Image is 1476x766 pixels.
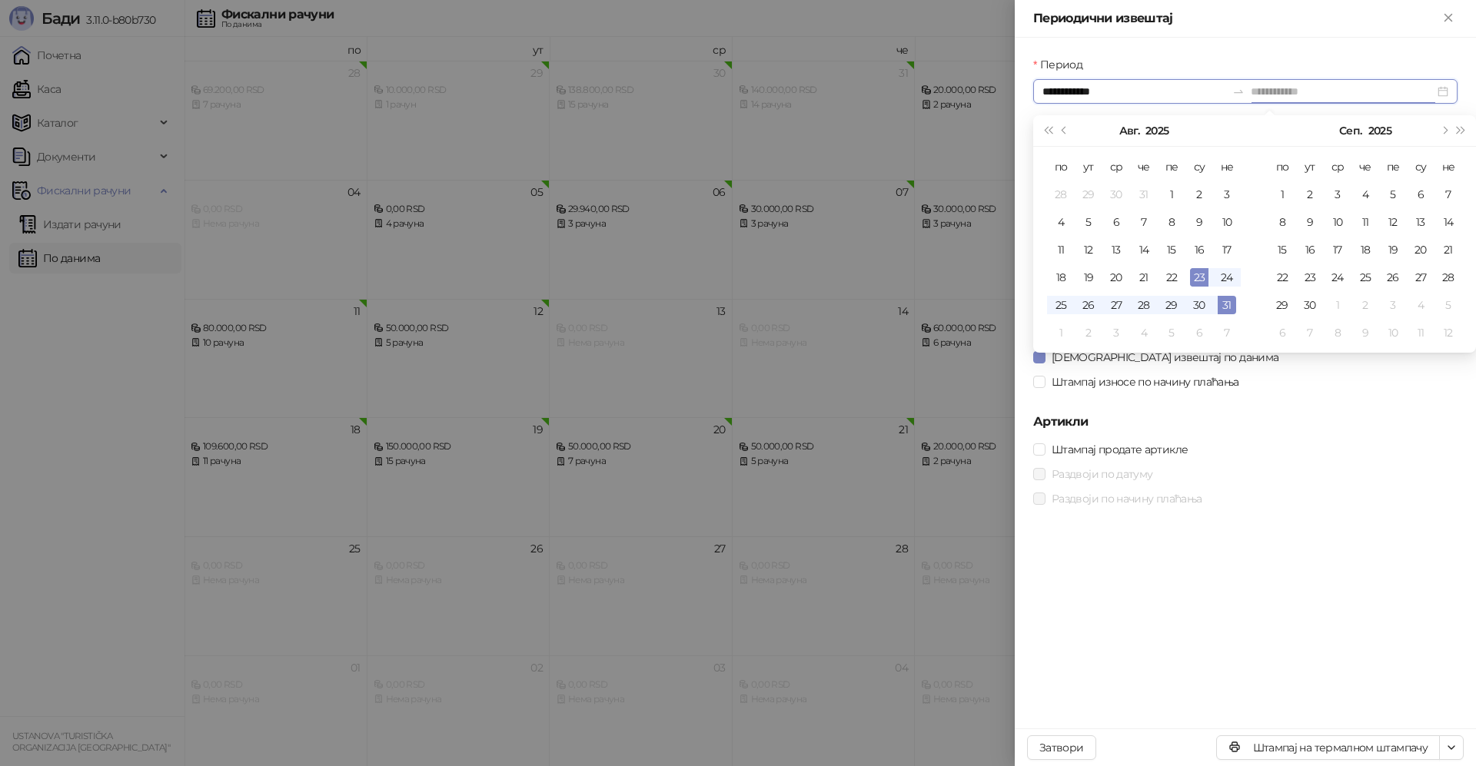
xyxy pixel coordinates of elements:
div: 16 [1301,240,1319,259]
div: 26 [1079,296,1098,314]
div: 27 [1411,268,1430,287]
div: 9 [1301,213,1319,231]
div: 5 [1079,213,1098,231]
button: Close [1439,9,1458,28]
th: ут [1296,153,1324,181]
div: 3 [1384,296,1402,314]
th: ут [1075,153,1102,181]
td: 2025-08-27 [1102,291,1130,319]
th: по [1047,153,1075,181]
div: 26 [1384,268,1402,287]
th: пе [1379,153,1407,181]
div: 4 [1135,323,1153,342]
div: 1 [1052,323,1070,342]
td: 2025-08-06 [1102,208,1130,236]
th: по [1268,153,1296,181]
div: 22 [1273,268,1291,287]
div: 4 [1356,185,1375,204]
div: 20 [1107,268,1125,287]
td: 2025-09-06 [1407,181,1434,208]
div: 30 [1190,296,1208,314]
td: 2025-08-15 [1158,236,1185,264]
div: 13 [1411,213,1430,231]
h5: Артикли [1033,413,1458,431]
div: 4 [1411,296,1430,314]
div: 7 [1135,213,1153,231]
td: 2025-09-04 [1130,319,1158,347]
button: Изабери месец [1339,115,1361,146]
div: 22 [1162,268,1181,287]
div: 24 [1218,268,1236,287]
td: 2025-09-06 [1185,319,1213,347]
td: 2025-09-30 [1296,291,1324,319]
div: 17 [1218,240,1236,259]
div: 6 [1190,323,1208,342]
div: 12 [1079,240,1098,259]
td: 2025-08-12 [1075,236,1102,264]
td: 2025-08-03 [1213,181,1241,208]
div: 29 [1162,296,1181,314]
div: 3 [1107,323,1125,342]
td: 2025-09-02 [1075,319,1102,347]
td: 2025-09-13 [1407,208,1434,236]
div: 5 [1384,185,1402,204]
div: 9 [1356,323,1375,342]
div: 6 [1107,213,1125,231]
div: 19 [1079,268,1098,287]
div: 28 [1135,296,1153,314]
div: 1 [1162,185,1181,204]
td: 2025-08-08 [1158,208,1185,236]
td: 2025-10-03 [1379,291,1407,319]
div: Периодични извештај [1033,9,1439,28]
td: 2025-08-23 [1185,264,1213,291]
td: 2025-08-13 [1102,236,1130,264]
td: 2025-07-29 [1075,181,1102,208]
div: 23 [1190,268,1208,287]
div: 10 [1328,213,1347,231]
th: су [1185,153,1213,181]
div: 30 [1301,296,1319,314]
td: 2025-08-10 [1213,208,1241,236]
div: 18 [1052,268,1070,287]
td: 2025-10-12 [1434,319,1462,347]
div: 21 [1439,240,1458,259]
td: 2025-10-04 [1407,291,1434,319]
div: 11 [1411,323,1430,342]
td: 2025-09-28 [1434,264,1462,291]
td: 2025-09-08 [1268,208,1296,236]
td: 2025-08-02 [1185,181,1213,208]
div: 12 [1384,213,1402,231]
td: 2025-08-09 [1185,208,1213,236]
td: 2025-10-01 [1324,291,1351,319]
div: 25 [1356,268,1375,287]
td: 2025-09-19 [1379,236,1407,264]
td: 2025-08-05 [1075,208,1102,236]
td: 2025-09-01 [1268,181,1296,208]
td: 2025-08-22 [1158,264,1185,291]
div: 29 [1079,185,1098,204]
th: ср [1102,153,1130,181]
div: 1 [1328,296,1347,314]
th: че [1130,153,1158,181]
button: Изабери месец [1119,115,1139,146]
td: 2025-09-03 [1102,319,1130,347]
div: 1 [1273,185,1291,204]
td: 2025-09-29 [1268,291,1296,319]
div: 7 [1439,185,1458,204]
div: 25 [1052,296,1070,314]
div: 31 [1218,296,1236,314]
div: 14 [1135,240,1153,259]
div: 13 [1107,240,1125,259]
th: пе [1158,153,1185,181]
td: 2025-09-26 [1379,264,1407,291]
div: 11 [1052,240,1070,259]
div: 4 [1052,213,1070,231]
th: су [1407,153,1434,181]
td: 2025-09-22 [1268,264,1296,291]
button: Штампај на термалном штампачу [1216,735,1440,760]
td: 2025-10-05 [1434,291,1462,319]
div: 16 [1190,240,1208,259]
td: 2025-08-21 [1130,264,1158,291]
td: 2025-09-05 [1379,181,1407,208]
button: Претходна година (Control + left) [1039,115,1056,146]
